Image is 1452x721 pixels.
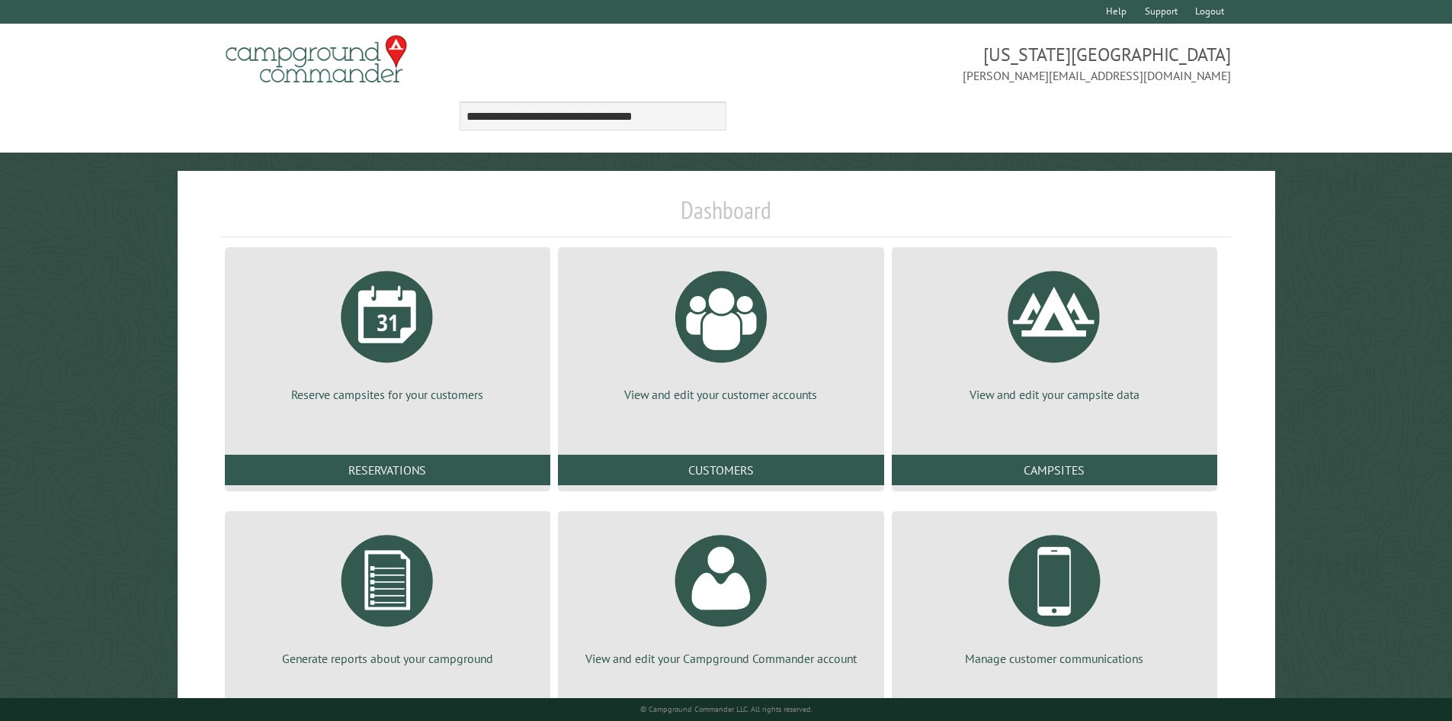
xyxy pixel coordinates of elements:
[640,704,813,714] small: © Campground Commander LLC. All rights reserved.
[910,523,1199,667] a: Manage customer communications
[576,259,865,403] a: View and edit your customer accounts
[243,650,532,667] p: Generate reports about your campground
[892,455,1217,485] a: Campsites
[576,386,865,403] p: View and edit your customer accounts
[243,259,532,403] a: Reserve campsites for your customers
[910,650,1199,667] p: Manage customer communications
[726,42,1232,85] span: [US_STATE][GEOGRAPHIC_DATA] [PERSON_NAME][EMAIL_ADDRESS][DOMAIN_NAME]
[576,650,865,667] p: View and edit your Campground Commander account
[243,523,532,667] a: Generate reports about your campground
[558,455,883,485] a: Customers
[221,195,1232,237] h1: Dashboard
[221,30,412,89] img: Campground Commander
[910,386,1199,403] p: View and edit your campsite data
[576,523,865,667] a: View and edit your Campground Commander account
[243,386,532,403] p: Reserve campsites for your customers
[910,259,1199,403] a: View and edit your campsite data
[225,455,550,485] a: Reservations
